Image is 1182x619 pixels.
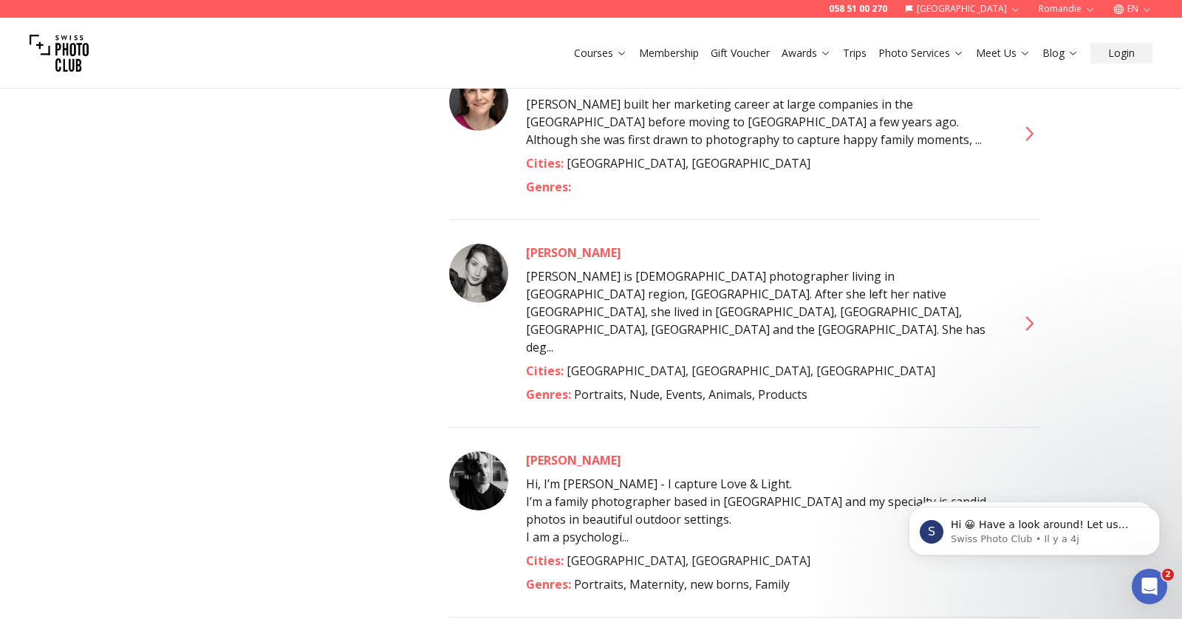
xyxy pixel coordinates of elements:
[526,552,999,570] div: [GEOGRAPHIC_DATA], [GEOGRAPHIC_DATA]
[30,24,89,83] img: Swiss photo club
[1162,569,1174,581] span: 2
[1132,569,1167,604] iframe: Intercom live chat
[526,268,985,355] span: [PERSON_NAME] is [DEMOGRAPHIC_DATA] photographer living in [GEOGRAPHIC_DATA] region, [GEOGRAPHIC_...
[526,154,999,172] div: [GEOGRAPHIC_DATA], [GEOGRAPHIC_DATA]
[633,43,705,64] button: Membership
[837,43,872,64] button: Trips
[872,43,970,64] button: Photo Services
[526,155,567,171] span: Cities :
[526,362,999,380] div: [GEOGRAPHIC_DATA], [GEOGRAPHIC_DATA], [GEOGRAPHIC_DATA]
[970,43,1036,64] button: Meet Us
[526,553,567,569] span: Cities :
[526,386,574,403] span: Genres :
[886,476,1182,579] iframe: Intercom notifications message
[526,475,999,545] span: I am a psychologi...
[711,46,770,61] a: Gift Voucher
[574,46,627,61] a: Courses
[639,46,699,61] a: Membership
[705,43,776,64] button: Gift Voucher
[829,3,887,15] a: 058 51 00 270
[449,72,508,131] img: Joan Berns
[526,244,999,261] a: [PERSON_NAME]
[843,46,867,61] a: Trips
[526,575,999,593] div: Portraits, Maternity, new borns, Family
[878,46,964,61] a: Photo Services
[526,475,999,493] p: Hi, I’m [PERSON_NAME] - I capture Love & Light.
[526,96,982,148] span: [PERSON_NAME] built her marketing career at large companies in the [GEOGRAPHIC_DATA] before movin...
[568,43,633,64] button: Courses
[1036,43,1084,64] button: Blog
[526,576,574,592] span: Genres :
[526,179,571,195] span: Genres :
[782,46,831,61] a: Awards
[526,363,567,379] span: Cities :
[776,43,837,64] button: Awards
[526,493,999,528] p: I’m a family photographer based in [GEOGRAPHIC_DATA] and my specialty is candid photos in beautif...
[449,451,508,510] img: Karolina Slowikowska
[526,386,999,403] div: Portraits, Nude, Events, Animals, Products
[976,46,1031,61] a: Meet Us
[449,244,508,303] img: Julia Wimmerlin
[1090,43,1152,64] button: Login
[1042,46,1079,61] a: Blog
[526,451,999,469] a: [PERSON_NAME]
